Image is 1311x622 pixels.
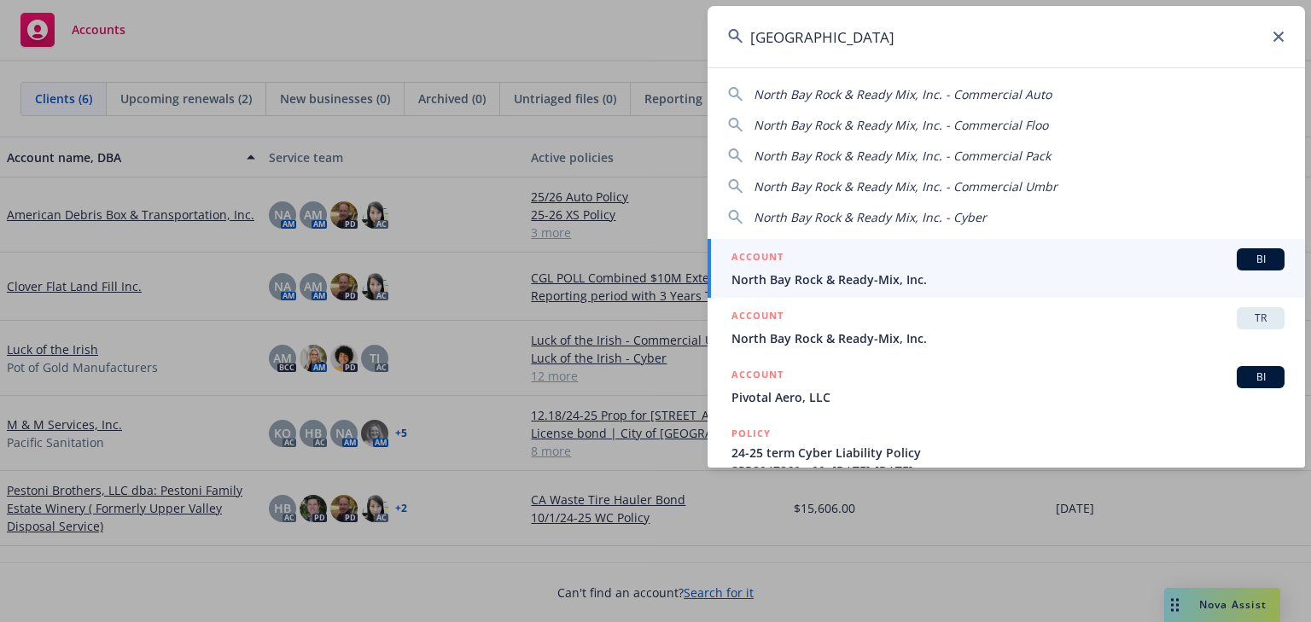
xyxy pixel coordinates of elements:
[754,178,1058,195] span: North Bay Rock & Ready Mix, Inc. - Commercial Umbr
[1244,252,1278,267] span: BI
[731,462,1285,480] span: SPR8047869 - 00, [DATE]-[DATE]
[731,425,771,442] h5: POLICY
[754,148,1051,164] span: North Bay Rock & Ready Mix, Inc. - Commercial Pack
[731,366,784,387] h5: ACCOUNT
[754,86,1052,102] span: North Bay Rock & Ready Mix, Inc. - Commercial Auto
[754,209,987,225] span: North Bay Rock & Ready Mix, Inc. - Cyber
[731,388,1285,406] span: Pivotal Aero, LLC
[731,329,1285,347] span: North Bay Rock & Ready-Mix, Inc.
[708,6,1305,67] input: Search...
[708,298,1305,357] a: ACCOUNTTRNorth Bay Rock & Ready-Mix, Inc.
[1244,311,1278,326] span: TR
[708,357,1305,416] a: ACCOUNTBIPivotal Aero, LLC
[731,248,784,269] h5: ACCOUNT
[754,117,1048,133] span: North Bay Rock & Ready Mix, Inc. - Commercial Floo
[708,239,1305,298] a: ACCOUNTBINorth Bay Rock & Ready-Mix, Inc.
[731,307,784,328] h5: ACCOUNT
[708,416,1305,489] a: POLICY24-25 term Cyber Liability PolicySPR8047869 - 00, [DATE]-[DATE]
[731,444,1285,462] span: 24-25 term Cyber Liability Policy
[1244,369,1278,385] span: BI
[731,270,1285,288] span: North Bay Rock & Ready-Mix, Inc.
